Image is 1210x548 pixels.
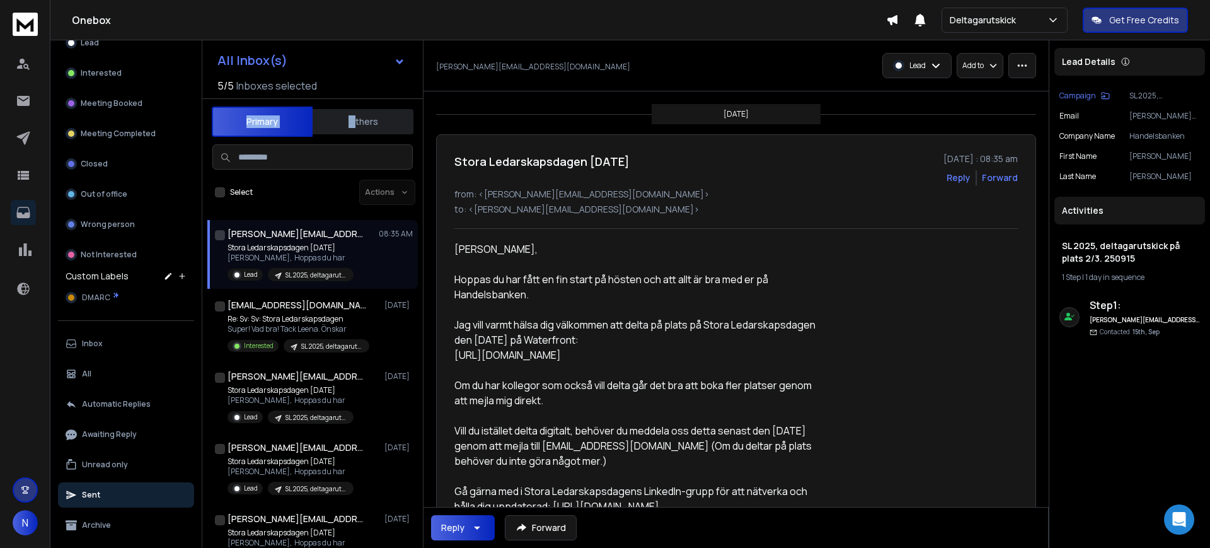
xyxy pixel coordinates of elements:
button: Archive [58,513,194,538]
button: Campaign [1059,91,1110,101]
button: Automatic Replies [58,392,194,417]
p: Super! Vad bra! Tack Leena. Önskar [228,324,369,334]
h3: Inboxes selected [236,78,317,93]
button: Closed [58,151,194,177]
button: N [13,510,38,535]
p: [PERSON_NAME], Hoppas du har [228,253,354,263]
p: [DATE] [384,371,413,382]
h1: [PERSON_NAME][EMAIL_ADDRESS][DOMAIN_NAME] [228,370,366,383]
h1: Onebox [72,13,886,28]
p: Wrong person [81,219,135,230]
button: Awaiting Reply [58,422,194,447]
p: Closed [81,159,108,169]
p: SL 2025, deltagarutskick på plats 2/3. 250915 [1129,91,1200,101]
button: Meeting Booked [58,91,194,116]
p: Stora Ledarskapsdagen [DATE] [228,528,354,538]
p: All [82,369,91,379]
p: Interested [81,68,122,78]
h6: Step 1 : [1090,298,1200,313]
button: Interested [58,61,194,86]
p: [PERSON_NAME], Hoppas du har [228,538,354,548]
span: 1 day in sequence [1085,272,1144,283]
h1: [EMAIL_ADDRESS][DOMAIN_NAME] [228,299,366,312]
p: [PERSON_NAME], Hoppas du har [228,395,354,405]
button: Unread only [58,452,194,477]
p: Out of office [81,189,127,199]
p: Automatic Replies [82,399,151,409]
p: to: <[PERSON_NAME][EMAIL_ADDRESS][DOMAIN_NAME]> [454,203,1018,216]
button: Meeting Completed [58,121,194,146]
p: [DATE] [723,109,749,119]
p: [PERSON_NAME] [1129,172,1200,182]
p: [DATE] [384,514,413,524]
p: SL 2025, deltagarutskick på plats 2/3. 250915 [285,271,346,280]
p: SL 2025, deltagarutskick på plats 1/2. 250911 [285,484,346,494]
h1: [PERSON_NAME][EMAIL_ADDRESS][DOMAIN_NAME] [228,228,366,240]
p: 08:35 AM [379,229,413,239]
p: Archive [82,520,111,530]
p: Lead [244,270,258,279]
h1: [PERSON_NAME][EMAIL_ADDRESS][DOMAIN_NAME] [228,513,366,525]
button: Sent [58,482,194,508]
p: Stora Ledarskapsdagen [DATE] [228,385,354,395]
p: Company Name [1059,131,1115,141]
p: Stora Ledarskapsdagen [DATE] [228,243,354,253]
p: Contacted [1100,327,1160,337]
div: Reply [441,522,464,534]
button: Reply [431,515,495,540]
button: Lead [58,30,194,55]
p: [PERSON_NAME] [1129,151,1200,161]
h1: SL 2025, deltagarutskick på plats 2/3. 250915 [1062,240,1197,265]
button: Reply [947,172,971,184]
p: Awaiting Reply [82,429,137,440]
p: [DATE] : 08:35 am [943,153,1018,165]
p: Last Name [1059,172,1096,182]
button: DMARC [58,285,194,310]
button: All Inbox(s) [207,48,415,73]
p: SL 2025, deltagarutskick på plats 1/2. 250911 [285,413,346,423]
button: Not Interested [58,242,194,267]
p: Add to [962,61,984,71]
div: Open Intercom Messenger [1164,504,1194,535]
button: Forward [505,515,577,540]
span: 5 / 5 [217,78,234,93]
p: Inbox [82,339,103,349]
p: Re: Sv: Sv: Stora Ledarskapsdagen [228,314,369,324]
p: First Name [1059,151,1097,161]
p: Campaign [1059,91,1096,101]
button: All [58,361,194,387]
label: Select [230,187,253,197]
h6: [PERSON_NAME][EMAIL_ADDRESS][DOMAIN_NAME] [1090,315,1200,325]
p: [PERSON_NAME][EMAIL_ADDRESS][DOMAIN_NAME] [1129,111,1200,121]
p: Meeting Completed [81,129,156,139]
p: Lead Details [1062,55,1115,68]
p: Deltagarutskick [950,14,1021,26]
h1: All Inbox(s) [217,54,287,67]
p: Lead [244,412,258,422]
h1: Stora Ledarskapsdagen [DATE] [454,153,630,170]
p: SL 2025, deltagarutskick på plats 1/2. 250911 [301,342,362,351]
button: Inbox [58,331,194,356]
button: Wrong person [58,212,194,237]
button: Get Free Credits [1083,8,1188,33]
h3: Custom Labels [66,270,129,283]
h1: [PERSON_NAME][EMAIL_ADDRESS][DOMAIN_NAME] [228,441,366,454]
span: 15th, Sep [1132,327,1160,336]
p: Not Interested [81,250,137,260]
span: DMARC [82,293,110,303]
p: Interested [244,341,274,351]
div: | [1062,272,1197,283]
p: Sent [82,490,100,500]
p: [PERSON_NAME], Hoppas du har [228,467,354,477]
p: Lead [244,484,258,493]
p: Lead [81,38,99,48]
button: Out of office [58,182,194,207]
p: Email [1059,111,1079,121]
img: logo [13,13,38,36]
div: Forward [982,172,1018,184]
p: Unread only [82,460,128,470]
p: Stora Ledarskapsdagen [DATE] [228,457,354,467]
span: 1 Step [1062,272,1081,283]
